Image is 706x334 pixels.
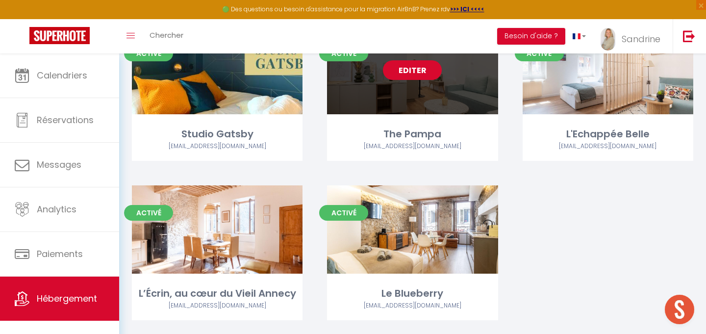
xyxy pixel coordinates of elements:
span: Analytics [37,203,76,215]
div: L'Echappée Belle [523,127,693,142]
img: Super Booking [29,27,90,44]
a: Editer [383,60,442,80]
div: Airbnb [327,301,498,310]
div: Airbnb [132,142,303,151]
div: Airbnb [523,142,693,151]
a: >>> ICI <<<< [450,5,484,13]
div: The Pampa [327,127,498,142]
span: Messages [37,158,81,171]
div: Studio Gatsby [132,127,303,142]
span: Hébergement [37,292,97,305]
span: Chercher [150,30,183,40]
div: L’Écrin, au cœur du Vieil Annecy [132,286,303,301]
span: Paiements [37,248,83,260]
img: ... [601,28,615,51]
span: Activé [124,205,173,221]
a: ... Sandrine [593,19,673,53]
span: Réservations [37,114,94,126]
div: Airbnb [327,142,498,151]
button: Besoin d'aide ? [497,28,565,45]
div: Le Blueberry [327,286,498,301]
span: Calendriers [37,69,87,81]
div: Ouvrir le chat [665,295,694,324]
span: Sandrine [622,33,660,45]
img: logout [683,30,695,42]
span: Activé [319,205,368,221]
div: Airbnb [132,301,303,310]
a: Chercher [142,19,191,53]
